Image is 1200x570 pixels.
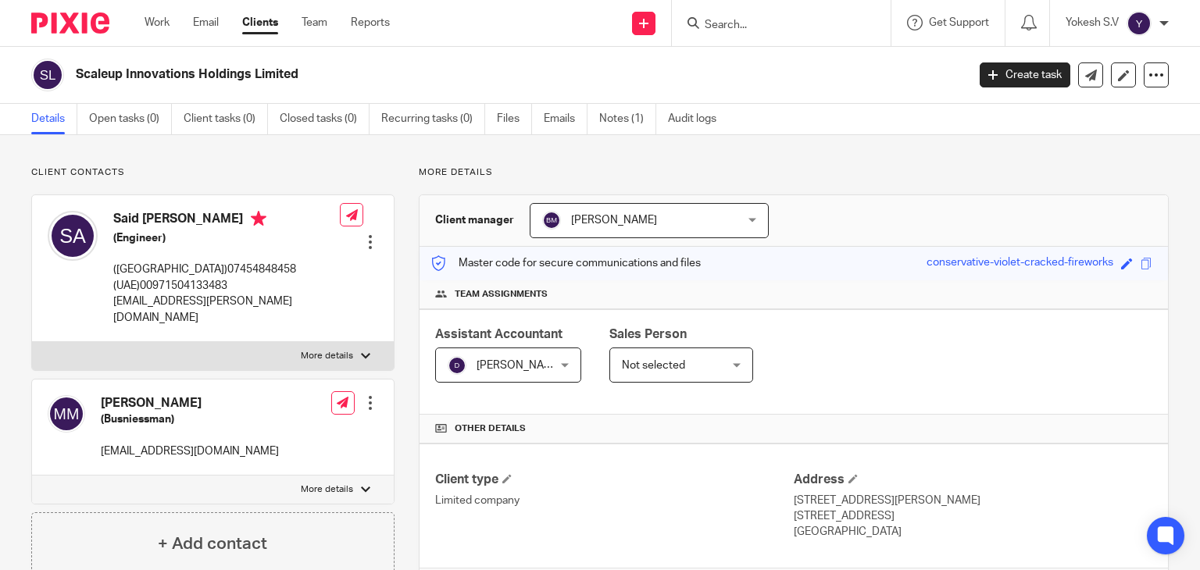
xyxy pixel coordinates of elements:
span: Assistant Accountant [435,328,562,340]
a: Reports [351,15,390,30]
a: Client tasks (0) [184,104,268,134]
a: Emails [544,104,587,134]
span: [PERSON_NAME] S T [477,360,580,371]
p: Limited company [435,493,794,508]
a: Files [497,104,532,134]
img: svg%3E [1127,11,1152,36]
span: Get Support [929,17,989,28]
p: [EMAIL_ADDRESS][PERSON_NAME][DOMAIN_NAME] [113,294,340,326]
a: Details [31,104,77,134]
img: svg%3E [48,395,85,433]
h5: (Engineer) [113,230,340,246]
a: Team [302,15,327,30]
span: [PERSON_NAME] [571,215,657,226]
a: Closed tasks (0) [280,104,370,134]
h2: Scaleup Innovations Holdings Limited [76,66,780,83]
a: Open tasks (0) [89,104,172,134]
p: [STREET_ADDRESS][PERSON_NAME] [794,493,1152,508]
h4: [PERSON_NAME] [101,395,279,411]
h4: Client type [435,472,794,488]
p: Client contacts [31,166,395,179]
p: [GEOGRAPHIC_DATA] [794,524,1152,540]
span: Team assignments [455,288,548,301]
p: More details [301,350,353,362]
a: Audit logs [668,104,728,134]
h3: Client manager [435,212,514,228]
a: Email [193,15,219,30]
p: [EMAIL_ADDRESS][DOMAIN_NAME] [101,444,279,459]
p: Master code for secure communications and files [431,255,701,271]
i: Primary [251,211,266,226]
p: Yokesh S.V [1066,15,1119,30]
p: More details [301,483,353,496]
a: Notes (1) [599,104,656,134]
h4: + Add contact [158,532,267,556]
a: Work [145,15,170,30]
span: Other details [455,422,526,435]
span: Sales Person [609,328,687,340]
p: ([GEOGRAPHIC_DATA])07454848458 (UAE)00971504133483 [113,262,340,294]
h4: Address [794,472,1152,488]
a: Clients [242,15,278,30]
img: svg%3E [31,59,64,91]
h4: Said [PERSON_NAME] [113,211,340,230]
input: Search [703,19,844,33]
img: svg%3E [448,356,466,375]
img: Pixie [31,12,109,34]
h5: (Busniessman) [101,411,279,427]
a: Create task [980,62,1070,87]
a: Recurring tasks (0) [381,104,485,134]
p: [STREET_ADDRESS] [794,508,1152,524]
img: svg%3E [542,211,561,230]
span: Not selected [622,360,685,371]
div: conservative-violet-cracked-fireworks [927,255,1113,273]
p: More details [419,166,1169,179]
img: svg%3E [48,211,98,261]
